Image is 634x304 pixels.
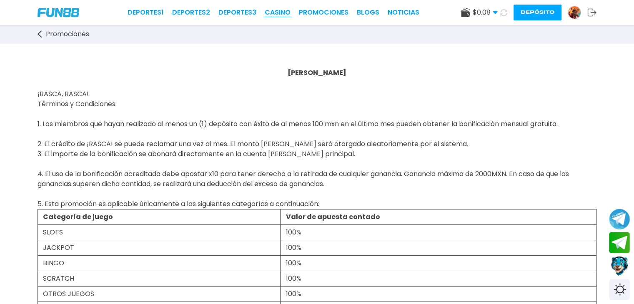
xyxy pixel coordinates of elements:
[568,6,587,19] a: Avatar
[473,7,498,17] span: $ 0.08
[43,227,63,237] span: SLOTS
[299,7,348,17] a: Promociones
[286,274,301,283] span: 100%
[568,6,581,19] img: Avatar
[38,8,79,17] img: Company Logo
[609,279,630,300] div: Switch theme
[218,7,256,17] a: Deportes3
[286,243,301,252] span: 100%
[38,89,569,209] span: ¡RASCA, RASCA! Términos y Condiciones: 1. Los miembros que hayan realizado al menos un (1) depósi...
[43,258,64,268] span: BINGO
[609,208,630,230] button: Join telegram channel
[288,68,346,77] strong: [PERSON_NAME]
[286,212,380,222] strong: Valor de apuesta contado
[357,7,379,17] a: BLOGS
[128,7,164,17] a: Deportes1
[43,243,74,252] span: JACKPOT
[43,289,94,299] span: OTROS JUEGOS
[38,29,98,39] a: Promociones
[43,212,113,222] strong: Categoría de juego
[172,7,210,17] a: Deportes2
[514,5,561,20] button: Depósito
[286,227,301,237] span: 100%
[286,258,301,268] span: 100%
[286,289,301,299] span: 100%
[43,274,74,283] span: SCRATCH
[609,232,630,254] button: Join telegram
[388,7,419,17] a: NOTICIAS
[265,7,291,17] a: CASINO
[609,255,630,277] button: Contact customer service
[46,29,89,39] span: Promociones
